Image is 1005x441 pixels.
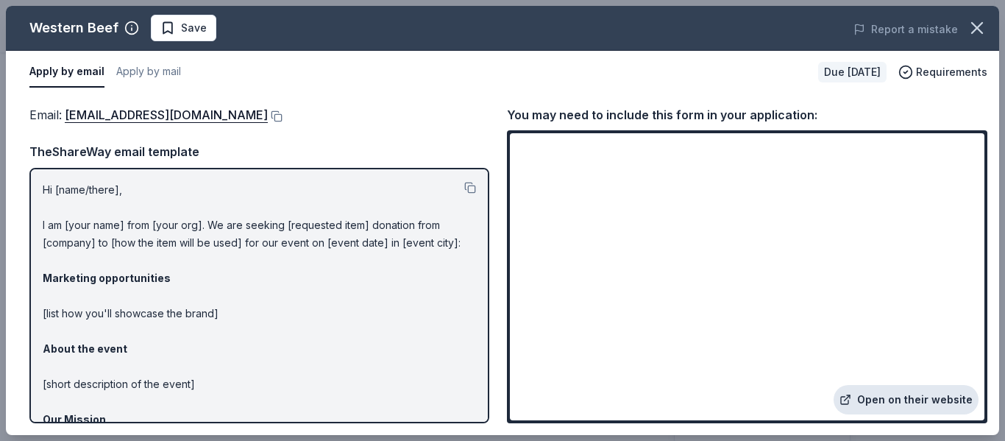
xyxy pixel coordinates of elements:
[116,57,181,88] button: Apply by mail
[834,385,979,414] a: Open on their website
[43,272,171,284] strong: Marketing opportunities
[43,342,127,355] strong: About the event
[43,413,106,426] strong: Our Mission
[29,107,268,122] span: Email :
[853,21,958,38] button: Report a mistake
[65,105,268,124] a: [EMAIL_ADDRESS][DOMAIN_NAME]
[181,19,207,37] span: Save
[898,63,987,81] button: Requirements
[29,57,104,88] button: Apply by email
[916,63,987,81] span: Requirements
[29,142,489,161] div: TheShareWay email template
[151,15,216,41] button: Save
[818,62,887,82] div: Due [DATE]
[29,16,118,40] div: Western Beef
[507,105,987,124] div: You may need to include this form in your application:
